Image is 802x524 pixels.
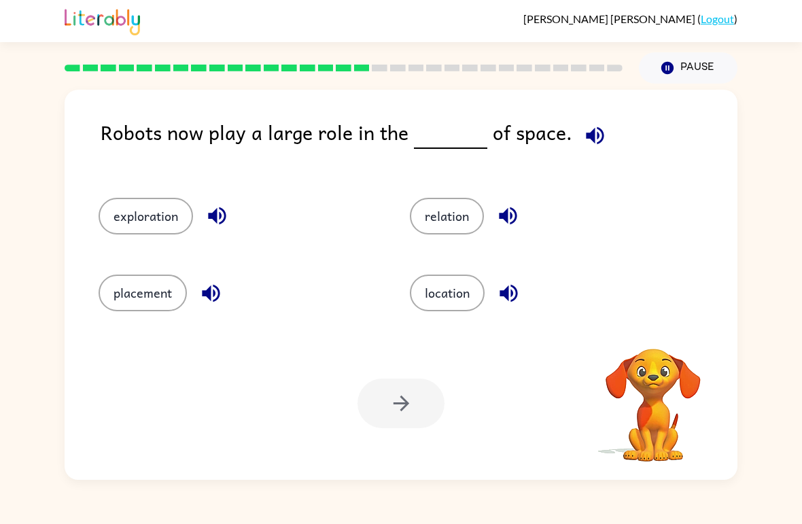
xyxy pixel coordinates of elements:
[99,198,193,234] button: exploration
[99,275,187,311] button: placement
[639,52,737,84] button: Pause
[701,12,734,25] a: Logout
[65,5,140,35] img: Literably
[410,198,484,234] button: relation
[101,117,737,171] div: Robots now play a large role in the of space.
[585,328,721,464] video: Your browser must support playing .mp4 files to use Literably. Please try using another browser.
[410,275,485,311] button: location
[523,12,697,25] span: [PERSON_NAME] [PERSON_NAME]
[523,12,737,25] div: ( )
